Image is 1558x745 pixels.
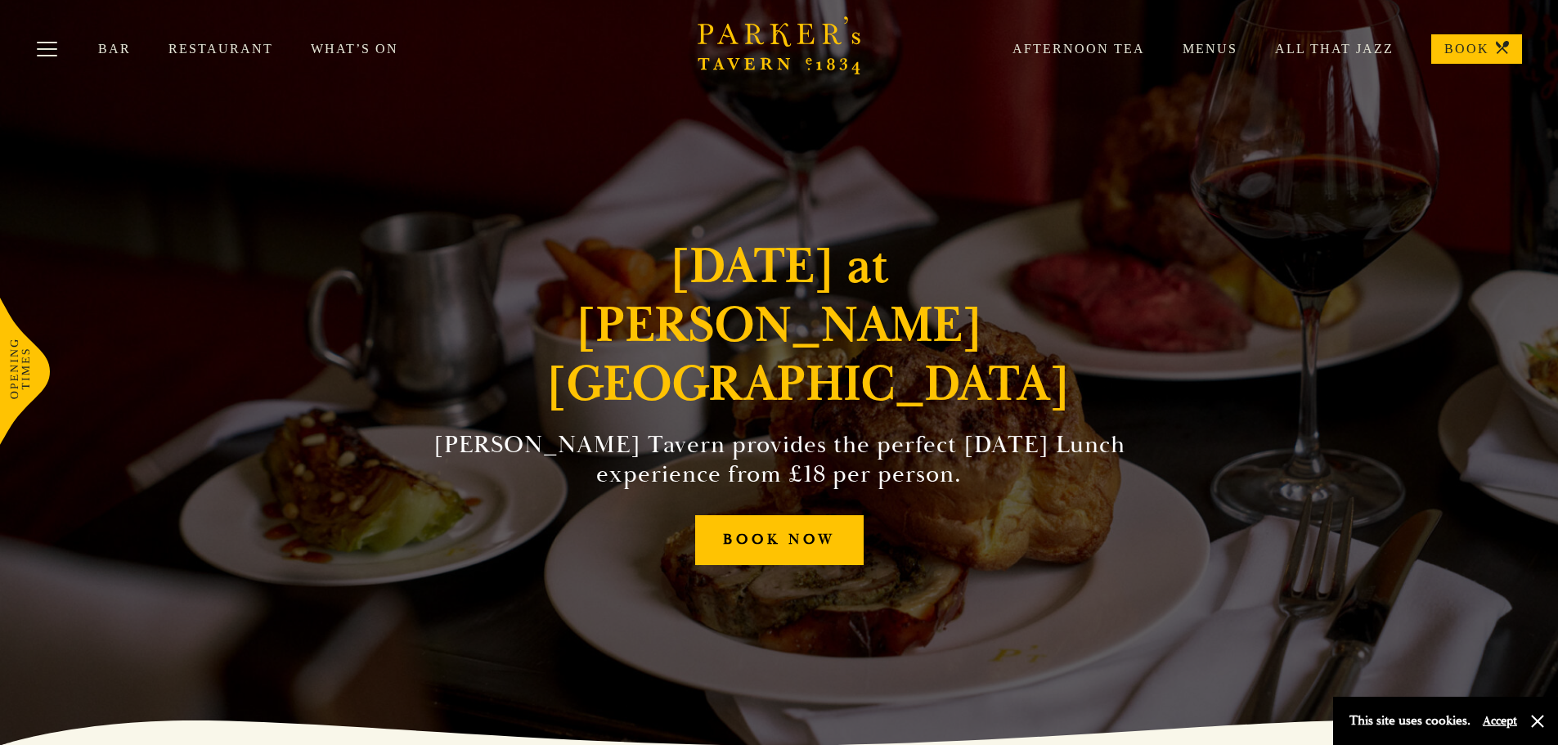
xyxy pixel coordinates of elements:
[546,237,1012,414] h1: [DATE] at [PERSON_NAME][GEOGRAPHIC_DATA]
[406,430,1152,489] h2: [PERSON_NAME] Tavern provides the perfect [DATE] Lunch experience from £18 per person.
[1483,713,1517,729] button: Accept
[695,515,864,565] a: BOOK NOW
[1349,709,1470,733] p: This site uses cookies.
[1529,713,1546,729] button: Close and accept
